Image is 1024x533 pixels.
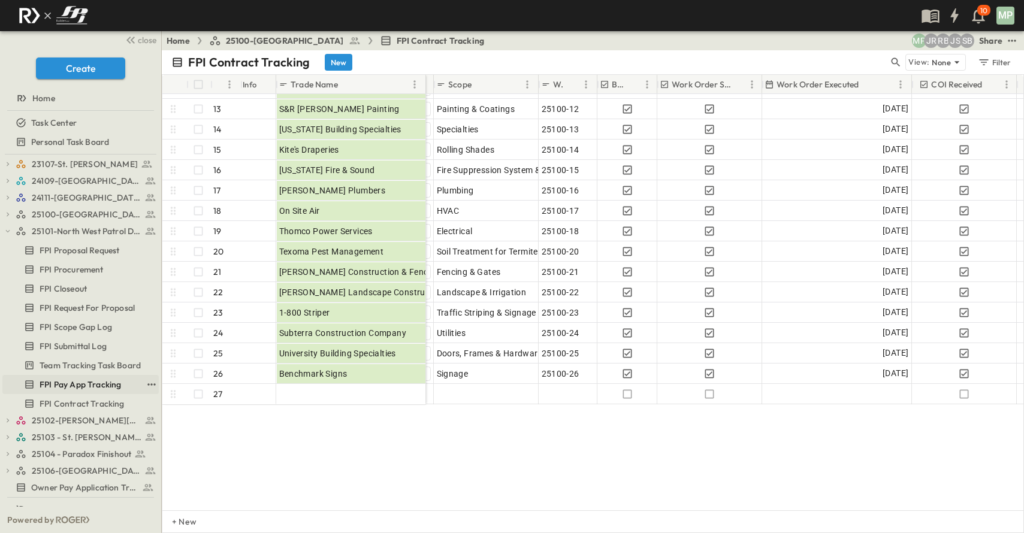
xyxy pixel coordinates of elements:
[908,56,929,69] p: View:
[979,35,1002,47] div: Share
[437,266,501,278] span: Fencing & Gates
[883,224,908,238] span: [DATE]
[279,347,396,359] span: University Building Specialties
[977,56,1011,69] div: Filter
[226,35,344,47] span: 25100-[GEOGRAPHIC_DATA]
[437,225,473,237] span: Electrical
[883,143,908,156] span: [DATE]
[542,327,579,339] span: 25100-24
[630,78,644,91] button: Sort
[16,223,156,240] a: 25101-North West Patrol Division
[735,78,748,91] button: Sort
[279,184,386,196] span: [PERSON_NAME] Plumbers
[542,225,579,237] span: 25100-18
[542,347,579,359] span: 25100-25
[542,307,579,319] span: 25100-23
[32,225,141,237] span: 25101-North West Patrol Division
[542,286,579,298] span: 25100-22
[167,35,491,47] nav: breadcrumbs
[542,164,579,176] span: 25100-15
[2,134,156,150] a: Personal Task Board
[213,246,223,258] p: 20
[213,103,221,115] p: 13
[279,164,375,176] span: [US_STATE] Fire & Sound
[213,144,221,156] p: 15
[2,317,159,337] div: FPI Scope Gap Logtest
[325,54,352,71] button: New
[2,428,159,447] div: 25103 - St. [PERSON_NAME] Phase 2test
[2,114,156,131] a: Task Center
[16,206,156,223] a: 25100-Vanguard Prep School
[32,448,131,460] span: 25104 - Paradox Finishout
[279,286,445,298] span: [PERSON_NAME] Landscape Construction
[1005,34,1019,48] button: test
[213,307,223,319] p: 23
[2,242,156,259] a: FPI Proposal Request
[31,481,137,493] span: Owner Pay Application Tracking
[579,77,593,92] button: Menu
[924,34,938,48] div: Jayden Ramirez (jramirez@fpibuilders.com)
[2,338,156,355] a: FPI Submittal Log
[380,35,485,47] a: FPI Contract Tracking
[437,164,614,176] span: Fire Suppression System & Fire Alarm System
[279,307,330,319] span: 1-800 Striper
[2,478,159,497] div: Owner Pay Application Trackingtest
[40,283,87,295] span: FPI Closeout
[32,465,141,477] span: 25106-St. Andrews Parking Lot
[542,144,579,156] span: 25100-14
[279,205,320,217] span: On Site Air
[240,75,276,94] div: Info
[36,57,125,79] button: Create
[32,192,141,204] span: 24111-[GEOGRAPHIC_DATA]
[2,299,156,316] a: FPI Request For Proposal
[542,246,579,258] span: 25100-20
[40,398,125,410] span: FPI Contract Tracking
[995,5,1016,26] button: MP
[279,246,384,258] span: Texoma Pest Management
[144,377,159,392] button: test
[2,375,159,394] div: FPI Pay App Trackingtest
[883,122,908,136] span: [DATE]
[279,368,348,380] span: Benchmark Signs
[213,123,221,135] p: 14
[2,411,159,430] div: 25102-Christ The Redeemer Anglican Churchtest
[32,431,141,443] span: 25103 - St. [PERSON_NAME] Phase 2
[542,123,579,135] span: 25100-13
[883,326,908,340] span: [DATE]
[883,305,908,319] span: [DATE]
[2,394,159,413] div: FPI Contract Trackingtest
[2,90,156,107] a: Home
[948,34,962,48] div: Jesse Sullivan (jsullivan@fpibuilders.com)
[883,265,908,278] span: [DATE]
[542,368,579,380] span: 25100-26
[437,368,469,380] span: Signage
[31,504,58,516] span: Hidden
[2,261,156,278] a: FPI Procurement
[14,3,92,28] img: c8d7d1ed905e502e8f77bf7063faec64e13b34fdb1f2bdd94b0e311fc34f8000.png
[542,266,579,278] span: 25100-21
[542,184,579,196] span: 25100-16
[883,163,908,177] span: [DATE]
[2,279,159,298] div: FPI Closeouttest
[2,171,159,190] div: 24109-St. Teresa of Calcutta Parish Halltest
[437,184,474,196] span: Plumbing
[40,359,141,371] span: Team Tracking Task Board
[279,225,373,237] span: Thomco Power Services
[172,516,179,528] p: + New
[2,319,156,335] a: FPI Scope Gap Log
[883,102,908,116] span: [DATE]
[340,78,354,91] button: Sort
[2,357,156,374] a: Team Tracking Task Board
[883,183,908,197] span: [DATE]
[2,222,159,241] div: 25101-North West Patrol Divisiontest
[883,244,908,258] span: [DATE]
[893,77,908,92] button: Menu
[16,412,156,429] a: 25102-Christ The Redeemer Anglican Church
[437,144,495,156] span: Rolling Shades
[16,446,156,462] a: 25104 - Paradox Finishout
[40,302,135,314] span: FPI Request For Proposal
[213,327,223,339] p: 24
[931,78,982,90] p: COI Received
[213,388,222,400] p: 27
[188,54,310,71] p: FPI Contract Tracking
